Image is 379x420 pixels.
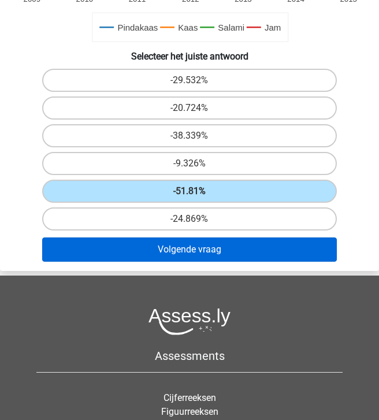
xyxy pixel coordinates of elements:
img: Assessly logo [148,308,231,335]
label: -20.724% [42,96,337,120]
label: -24.869% [42,207,337,231]
text: Jam [265,23,281,32]
a: Cijferreeksen [164,392,216,403]
label: -38.339% [42,124,337,147]
text: Pindakaas [117,23,158,32]
a: Figuurreeksen [161,406,218,417]
text: Kaas [178,23,198,32]
label: -9.326% [42,152,337,175]
h6: Selecteer het juiste antwoord [5,49,374,62]
h5: Assessments [36,349,343,363]
label: -51.81% [42,180,337,203]
label: -29.532% [42,69,337,92]
button: Volgende vraag [42,237,337,262]
text: Salami [218,23,244,32]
